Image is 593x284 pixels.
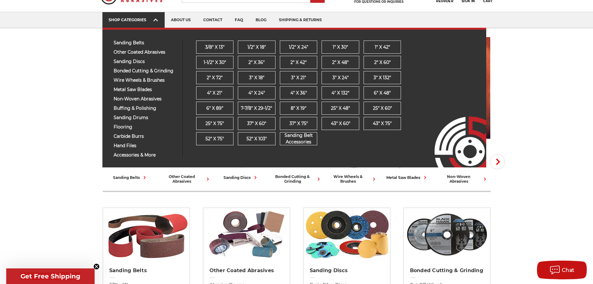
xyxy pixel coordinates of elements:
span: 4" x 132" [332,90,349,96]
button: Next [490,154,505,169]
span: 43" x 60" [331,120,350,127]
button: Close teaser [93,263,100,270]
span: 25" x 60" [373,105,392,112]
span: non-woven abrasives [114,97,178,101]
div: bonded cutting & grinding [271,174,322,184]
img: Sanding Belts [103,208,190,261]
img: Other Coated Abrasives [203,208,290,261]
span: 1" x 30" [333,44,348,51]
div: sanding discs [224,174,259,181]
a: blog [249,12,273,28]
span: other coated abrasives [114,50,178,55]
span: 52" x 75" [205,136,224,142]
div: wire wheels & brushes [327,174,377,184]
span: 25" x 48" [331,105,350,112]
img: Empire Abrasives Logo Image [423,98,486,167]
span: 2" x 60" [374,59,391,66]
a: contact [197,12,228,28]
span: 1/2" x 24" [289,44,308,51]
div: sanding belts [113,174,148,181]
button: Chat [537,261,587,279]
span: 25" x 75" [205,120,224,127]
span: bonded cutting & grinding [114,69,178,73]
span: 2" x 36" [248,59,265,66]
a: about us [165,12,197,28]
h2: Sanding Belts [109,267,183,274]
span: 4" x 36" [290,90,307,96]
span: 37" x 60" [247,120,266,127]
div: metal saw blades [386,174,428,181]
span: sanding belts [114,41,178,45]
div: Get Free ShippingClose teaser [6,268,95,284]
span: Sanding Belt Accessories [280,132,317,145]
span: 43” x 75" [373,120,392,127]
span: 37" x 75" [289,120,308,127]
span: 4" x 24" [248,90,265,96]
span: 6" x 48" [374,90,391,96]
span: Chat [562,267,575,273]
span: 52" x 103" [247,136,267,142]
a: faq [228,12,249,28]
span: Get Free Shipping [21,272,80,280]
span: 7-7/8" x 29-1/2" [241,105,272,112]
span: 6" x 89" [206,105,223,112]
span: 3" x 24" [332,75,349,81]
span: 1/2" x 18" [247,44,266,51]
span: hand files [114,143,178,148]
span: 1-1/2" x 30" [204,59,226,66]
div: other coated abrasives [161,174,211,184]
h2: Other Coated Abrasives [209,267,284,274]
img: Bonded Cutting & Grinding [404,208,490,261]
span: carbide burrs [114,134,178,139]
span: 3" x 18" [249,75,264,81]
span: 8" x 19" [291,105,306,112]
span: 2" x 42" [290,59,307,66]
span: 2" x 72" [207,75,223,81]
span: 1" x 42" [375,44,390,51]
span: sanding discs [114,59,178,64]
span: flooring [114,125,178,129]
span: wire wheels & brushes [114,78,178,83]
span: sanding drums [114,115,178,120]
span: 3" x 21" [291,75,306,81]
h2: Bonded Cutting & Grinding [410,267,484,274]
h2: Sanding Discs [310,267,384,274]
span: 2" x 48" [332,59,349,66]
div: SHOP CATEGORIES [109,17,158,22]
div: non-woven abrasives [438,174,488,184]
span: buffing & polishing [114,106,178,111]
span: metal saw blades [114,87,178,92]
span: accessories & more [114,153,178,157]
span: 4" x 21" [207,90,222,96]
span: 3" x 132" [374,75,391,81]
img: Sanding Discs [304,208,390,261]
span: 3/8" x 13" [205,44,224,51]
a: shipping & returns [273,12,328,28]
